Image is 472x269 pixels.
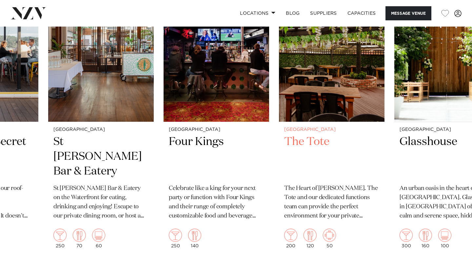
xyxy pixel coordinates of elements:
[73,229,86,242] img: dining.png
[438,229,451,248] div: 100
[284,127,379,132] small: [GEOGRAPHIC_DATA]
[235,6,281,20] a: Locations
[419,229,432,248] div: 160
[400,229,413,248] div: 300
[188,229,201,248] div: 140
[53,134,148,179] h2: St [PERSON_NAME] Bar & Eatery
[92,229,105,248] div: 60
[169,229,182,248] div: 250
[281,6,305,20] a: BLOG
[438,229,451,242] img: theatre.png
[169,127,264,132] small: [GEOGRAPHIC_DATA]
[169,184,264,221] p: Celebrate like a king for your next party or function with Four Kings and their range of complete...
[169,134,264,179] h2: Four Kings
[10,7,46,19] img: nzv-logo.png
[304,229,317,242] img: dining.png
[73,229,86,248] div: 70
[53,127,148,132] small: [GEOGRAPHIC_DATA]
[92,229,105,242] img: theatre.png
[304,229,317,248] div: 120
[284,229,297,242] img: cocktail.png
[188,229,201,242] img: dining.png
[169,229,182,242] img: cocktail.png
[284,184,379,221] p: The Heart of [PERSON_NAME]. The Tote and our dedicated functions team can provide the perfect env...
[53,184,148,221] p: St [PERSON_NAME] Bar & Eatery on the Waterfront for eating, drinking and enjoying! Escape to our ...
[342,6,381,20] a: Capacities
[305,6,342,20] a: SUPPLIERS
[284,229,297,248] div: 200
[53,229,67,248] div: 250
[419,229,432,242] img: dining.png
[400,229,413,242] img: cocktail.png
[385,6,431,20] button: Message Venue
[323,229,336,242] img: meeting.png
[284,134,379,179] h2: The Tote
[53,229,67,242] img: cocktail.png
[323,229,336,248] div: 50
